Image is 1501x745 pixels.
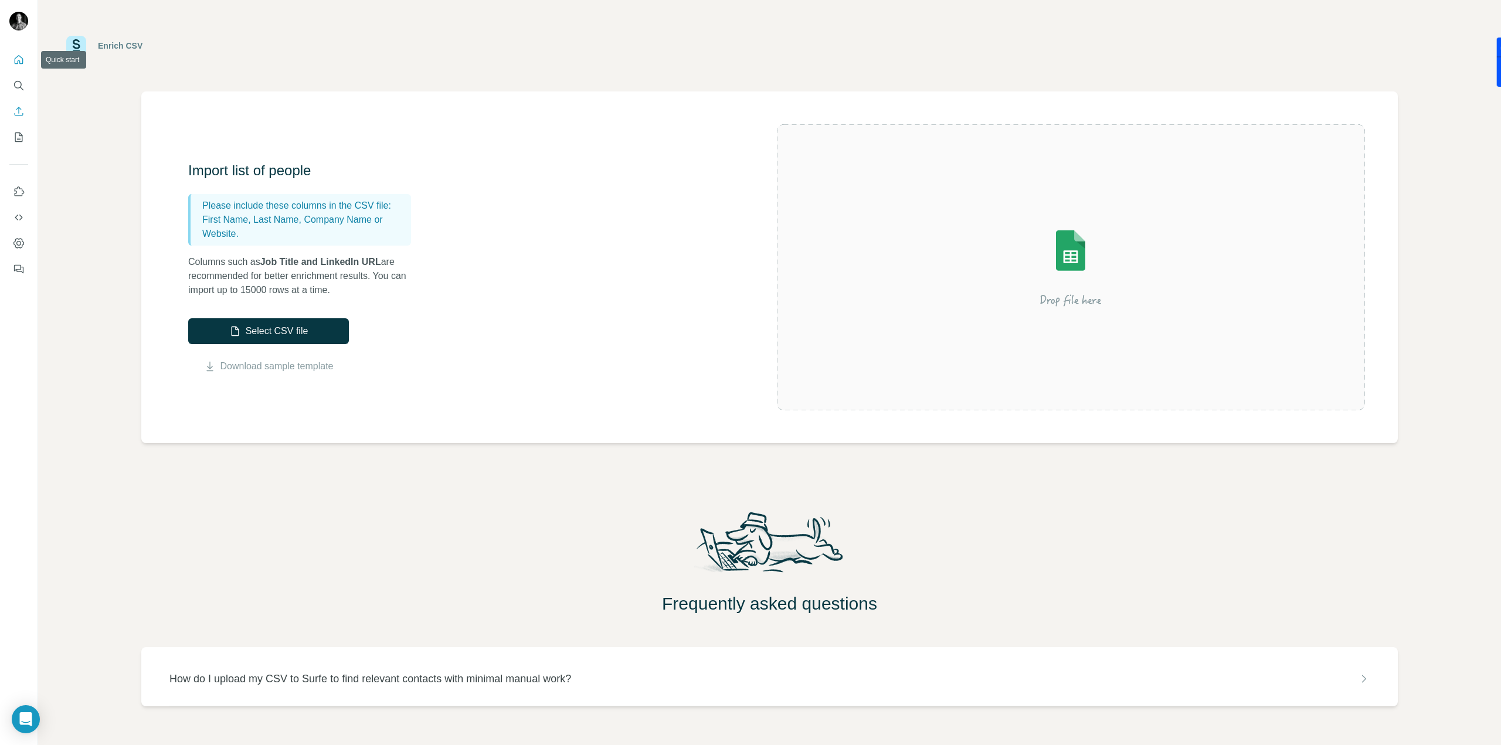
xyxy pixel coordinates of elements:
[9,207,28,228] button: Use Surfe API
[9,75,28,96] button: Search
[188,161,423,180] h3: Import list of people
[169,671,571,687] p: How do I upload my CSV to Surfe to find relevant contacts with minimal manual work?
[188,255,423,297] p: Columns such as are recommended for better enrichment results. You can import up to 15000 rows at...
[9,49,28,70] button: Quick start
[9,258,28,280] button: Feedback
[9,233,28,254] button: Dashboard
[188,359,349,373] button: Download sample template
[202,213,406,241] p: First Name, Last Name, Company Name or Website.
[202,199,406,213] p: Please include these columns in the CSV file:
[98,40,142,52] div: Enrich CSV
[12,705,40,733] div: Open Intercom Messenger
[9,181,28,202] button: Use Surfe on LinkedIn
[9,12,28,30] img: Avatar
[9,127,28,148] button: My lists
[260,257,381,267] span: Job Title and LinkedIn URL
[38,593,1501,614] h2: Frequently asked questions
[188,318,349,344] button: Select CSV file
[965,197,1176,338] img: Surfe Illustration - Drop file here or select below
[685,509,854,584] img: Surfe Mascot Illustration
[66,36,86,56] img: Surfe Logo
[220,359,334,373] a: Download sample template
[9,101,28,122] button: Enrich CSV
